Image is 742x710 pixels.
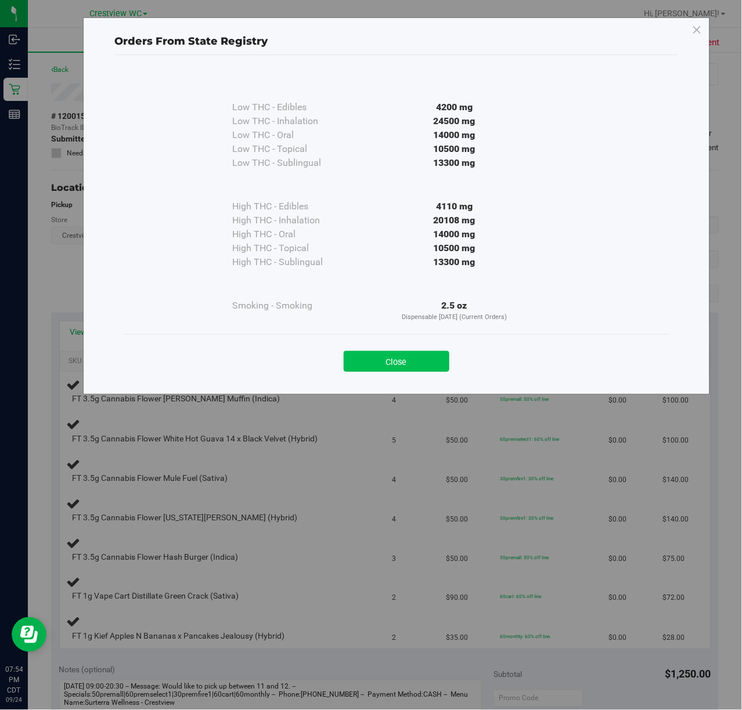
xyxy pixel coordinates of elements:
[233,255,349,269] div: High THC - Sublingual
[233,142,349,156] div: Low THC - Topical
[349,313,560,323] p: Dispensable [DATE] (Current Orders)
[233,200,349,213] div: High THC - Edibles
[233,114,349,128] div: Low THC - Inhalation
[349,114,560,128] div: 24500 mg
[233,299,349,313] div: Smoking - Smoking
[233,128,349,142] div: Low THC - Oral
[233,241,349,255] div: High THC - Topical
[233,213,349,227] div: High THC - Inhalation
[349,156,560,170] div: 13300 mg
[344,351,449,372] button: Close
[349,213,560,227] div: 20108 mg
[349,142,560,156] div: 10500 mg
[349,200,560,213] div: 4110 mg
[349,255,560,269] div: 13300 mg
[233,100,349,114] div: Low THC - Edibles
[349,241,560,255] div: 10500 mg
[349,299,560,323] div: 2.5 oz
[12,617,46,652] iframe: Resource center
[115,35,268,48] span: Orders From State Registry
[349,227,560,241] div: 14000 mg
[233,227,349,241] div: High THC - Oral
[349,100,560,114] div: 4200 mg
[349,128,560,142] div: 14000 mg
[233,156,349,170] div: Low THC - Sublingual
